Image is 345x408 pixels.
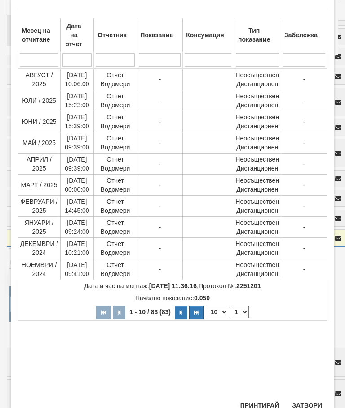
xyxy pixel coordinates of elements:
[61,238,94,259] td: [DATE] 10:21:00
[93,90,137,111] td: Отчет Водомери
[234,154,281,175] td: Неосъществен Дистанционен
[236,282,261,290] strong: 2251201
[93,111,137,132] td: Отчет Водомери
[281,18,327,52] th: Забележка: No sort applied, activate to apply an ascending sort
[93,259,137,280] td: Отчет Водомери
[135,294,210,302] span: Начално показание:
[186,31,224,39] b: Консумация
[234,196,281,217] td: Неосъществен Дистанционен
[140,31,173,39] b: Показание
[93,69,137,90] td: Отчет Водомери
[234,238,281,259] td: Неосъществен Дистанционен
[159,266,161,273] span: -
[234,175,281,196] td: Неосъществен Дистанционен
[238,27,270,43] b: Тип показание
[234,111,281,132] td: Неосъществен Дистанционен
[18,175,61,196] td: МАРТ / 2025
[61,69,94,90] td: [DATE] 10:06:00
[61,259,94,280] td: [DATE] 09:41:00
[97,31,126,39] b: Отчетник
[18,18,61,52] th: Месец на отчитане: No sort applied, activate to apply an ascending sort
[234,132,281,154] td: Неосъществен Дистанционен
[234,90,281,111] td: Неосъществен Дистанционен
[175,306,187,319] button: Следваща страница
[284,31,318,39] b: Забележка
[159,97,161,104] span: -
[113,306,125,319] button: Предишна страница
[18,154,61,175] td: АПРИЛ / 2025
[303,139,305,146] span: -
[234,69,281,90] td: Неосъществен Дистанционен
[61,132,94,154] td: [DATE] 09:39:00
[66,22,83,48] b: Дата на отчет
[149,282,197,290] strong: [DATE] 11:36:16
[137,18,183,52] th: Показание: No sort applied, activate to apply an ascending sort
[18,69,61,90] td: АВГУСТ / 2025
[18,132,61,154] td: МАЙ / 2025
[18,217,61,238] td: ЯНУАРИ / 2025
[194,294,210,302] strong: 0.050
[93,132,137,154] td: Отчет Водомери
[303,202,305,210] span: -
[206,306,228,318] select: Брой редове на страница
[303,181,305,189] span: -
[93,238,137,259] td: Отчет Водомери
[18,111,61,132] td: ЮНИ / 2025
[127,308,173,316] span: 1 - 10 / 83 (83)
[303,266,305,273] span: -
[199,282,261,290] span: Протокол №:
[93,196,137,217] td: Отчет Водомери
[84,282,197,290] span: Дата и час на монтаж:
[61,154,94,175] td: [DATE] 09:39:00
[93,175,137,196] td: Отчет Водомери
[303,245,305,252] span: -
[18,280,327,292] td: ,
[303,97,305,104] span: -
[61,111,94,132] td: [DATE] 15:39:00
[234,259,281,280] td: Неосъществен Дистанционен
[303,224,305,231] span: -
[234,18,281,52] th: Тип показание: No sort applied, activate to apply an ascending sort
[18,90,61,111] td: ЮЛИ / 2025
[189,306,204,319] button: Последна страница
[93,217,137,238] td: Отчет Водомери
[159,76,161,83] span: -
[159,181,161,189] span: -
[234,217,281,238] td: Неосъществен Дистанционен
[93,154,137,175] td: Отчет Водомери
[159,245,161,252] span: -
[159,224,161,231] span: -
[159,139,161,146] span: -
[18,259,61,280] td: НОЕМВРИ / 2024
[96,306,111,319] button: Първа страница
[159,118,161,125] span: -
[303,118,305,125] span: -
[303,76,305,83] span: -
[159,202,161,210] span: -
[183,18,234,52] th: Консумация: No sort applied, activate to apply an ascending sort
[93,18,137,52] th: Отчетник: No sort applied, activate to apply an ascending sort
[61,217,94,238] td: [DATE] 09:24:00
[61,90,94,111] td: [DATE] 15:23:00
[61,18,94,52] th: Дата на отчет: No sort applied, activate to apply an ascending sort
[303,160,305,167] span: -
[61,175,94,196] td: [DATE] 00:00:00
[22,27,50,43] b: Месец на отчитане
[18,238,61,259] td: ДЕКЕМВРИ / 2024
[159,160,161,167] span: -
[230,306,249,318] select: Страница номер
[18,196,61,217] td: ФЕВРУАРИ / 2025
[61,196,94,217] td: [DATE] 14:45:00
